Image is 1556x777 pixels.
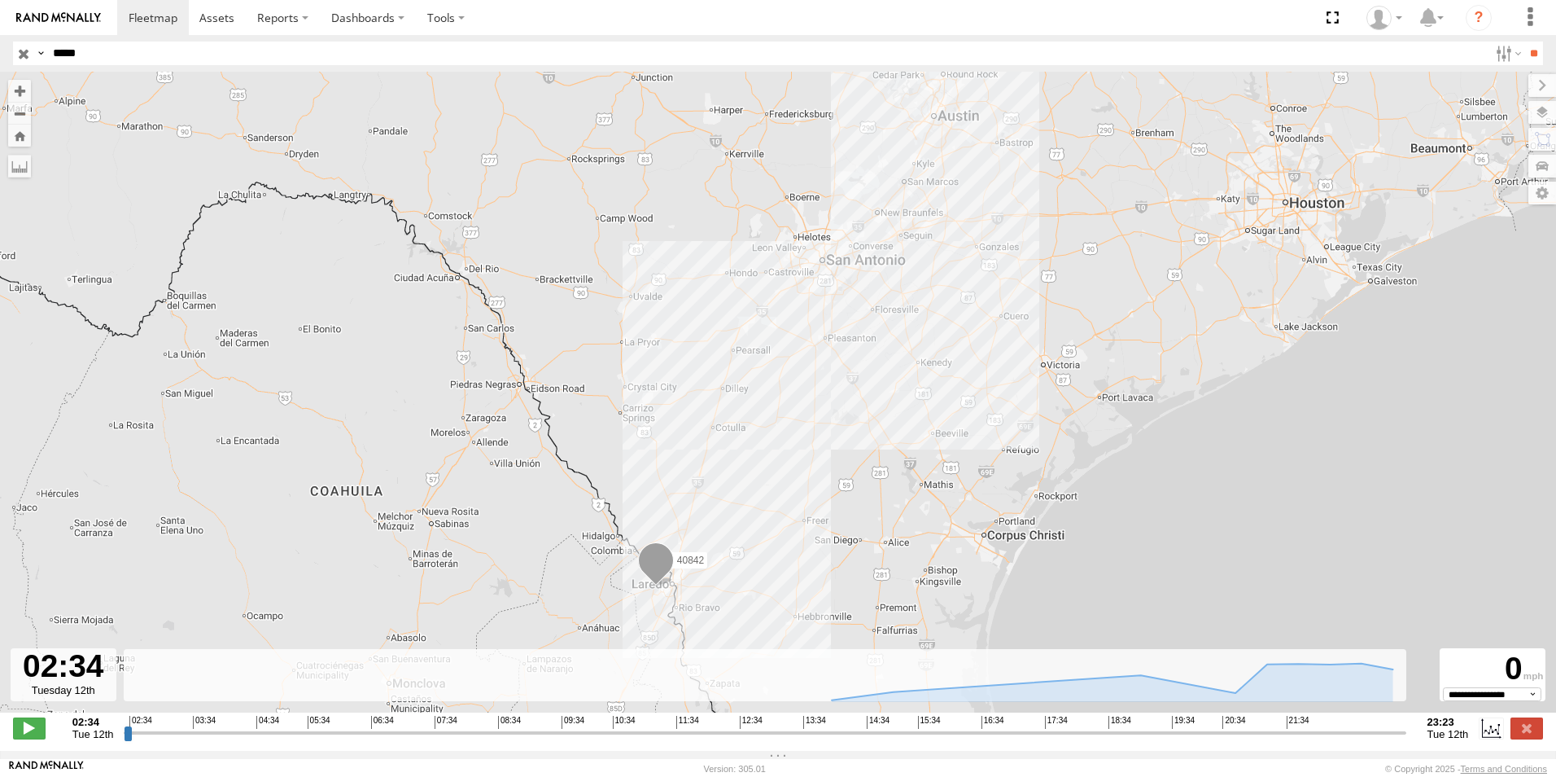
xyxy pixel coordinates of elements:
div: 0 [1442,651,1543,687]
span: 13:34 [803,716,826,729]
span: 07:34 [435,716,457,729]
span: 19:34 [1172,716,1195,729]
span: Tue 12th Aug 2025 [1427,728,1469,740]
span: 05:34 [308,716,330,729]
strong: 23:23 [1427,716,1469,728]
span: 11:34 [676,716,699,729]
span: 04:34 [256,716,279,729]
span: 03:34 [193,716,216,729]
span: 40842 [677,555,704,566]
span: 02:34 [129,716,152,729]
span: 17:34 [1045,716,1068,729]
span: 21:34 [1287,716,1309,729]
label: Map Settings [1528,182,1556,204]
label: Measure [8,155,31,178]
img: rand-logo.svg [16,12,101,24]
span: Tue 12th Aug 2025 [72,728,114,740]
div: © Copyright 2025 - [1385,764,1547,774]
span: 06:34 [371,716,394,729]
span: 12:34 [740,716,763,729]
label: Play/Stop [13,718,46,739]
span: 08:34 [498,716,521,729]
strong: 02:34 [72,716,114,728]
label: Search Query [34,42,47,65]
span: 14:34 [867,716,889,729]
button: Zoom out [8,102,31,125]
button: Zoom in [8,80,31,102]
a: Terms and Conditions [1461,764,1547,774]
span: 15:34 [918,716,941,729]
button: Zoom Home [8,125,31,147]
a: Visit our Website [9,761,84,777]
div: Version: 305.01 [704,764,766,774]
span: 09:34 [562,716,584,729]
span: 20:34 [1222,716,1245,729]
span: 16:34 [981,716,1004,729]
i: ? [1466,5,1492,31]
div: Caseta Laredo TX [1361,6,1408,30]
label: Search Filter Options [1489,42,1524,65]
span: 10:34 [613,716,636,729]
label: Close [1510,718,1543,739]
span: 18:34 [1108,716,1131,729]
